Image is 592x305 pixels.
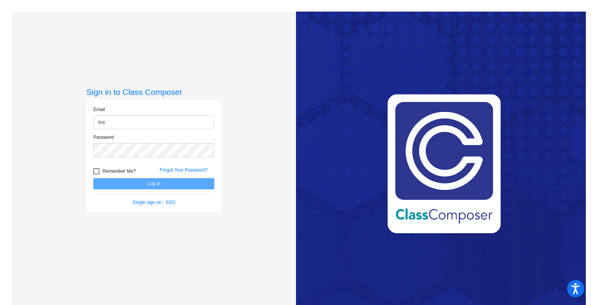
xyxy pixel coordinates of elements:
button: Log In [93,178,214,189]
h3: Sign in to Class Composer [86,87,221,97]
span: Remember Me? [103,167,136,176]
a: Single sign on - SSO [133,200,175,205]
label: Email [93,106,105,113]
a: Forgot Your Password? [160,167,208,173]
label: Password [93,134,114,141]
